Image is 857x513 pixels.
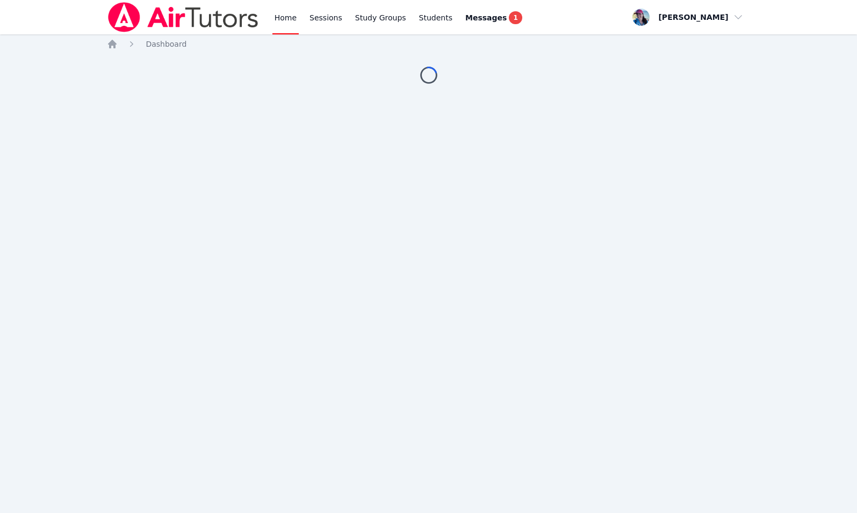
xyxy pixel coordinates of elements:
[465,12,507,23] span: Messages
[107,2,259,32] img: Air Tutors
[146,39,186,49] a: Dashboard
[107,39,750,49] nav: Breadcrumb
[509,11,522,24] span: 1
[146,40,186,48] span: Dashboard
